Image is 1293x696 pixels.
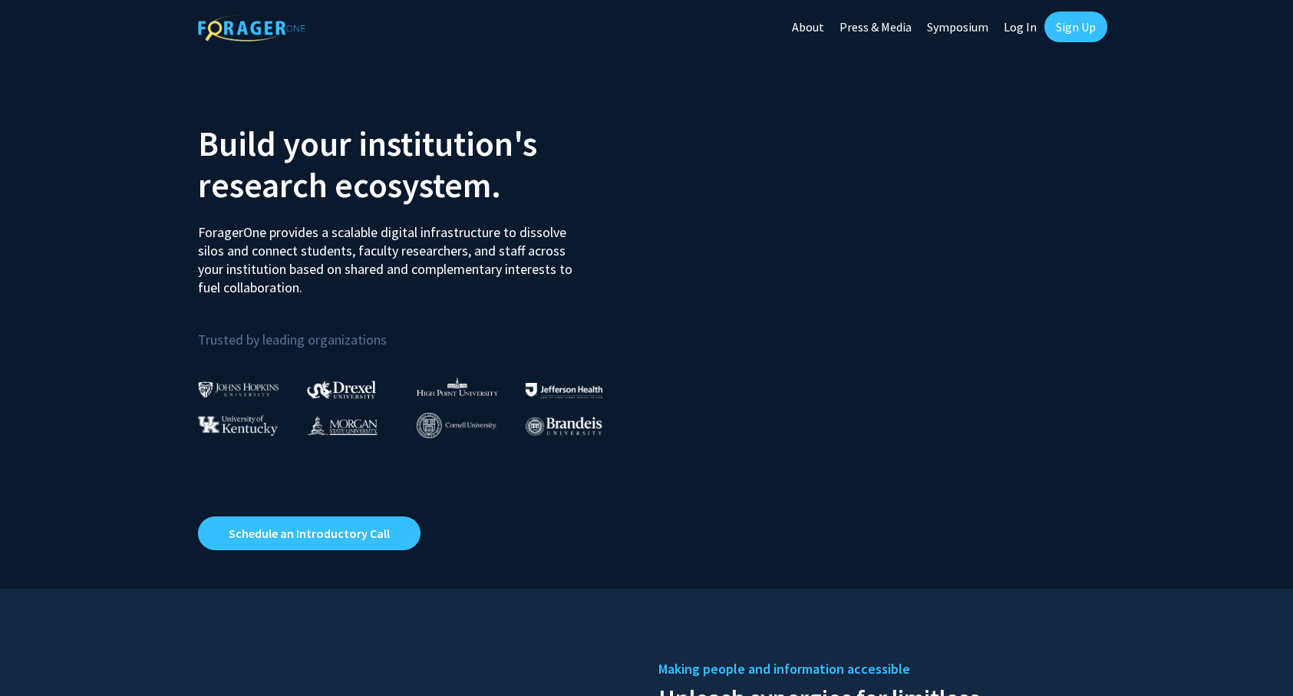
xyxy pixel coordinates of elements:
[526,383,602,397] img: Thomas Jefferson University
[198,415,278,436] img: University of Kentucky
[198,309,635,351] p: Trusted by leading organizations
[307,415,378,435] img: Morgan State University
[198,15,305,41] img: ForagerOne Logo
[198,212,583,297] p: ForagerOne provides a scalable digital infrastructure to dissolve silos and connect students, fac...
[198,381,279,397] img: Johns Hopkins University
[417,413,496,438] img: Cornell University
[198,516,421,550] a: Opens in a new tab
[1044,12,1107,42] a: Sign Up
[526,417,602,436] img: Brandeis University
[198,123,635,206] h2: Build your institution's research ecosystem.
[307,381,376,398] img: Drexel University
[658,658,1096,681] h5: Making people and information accessible
[417,378,498,396] img: High Point University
